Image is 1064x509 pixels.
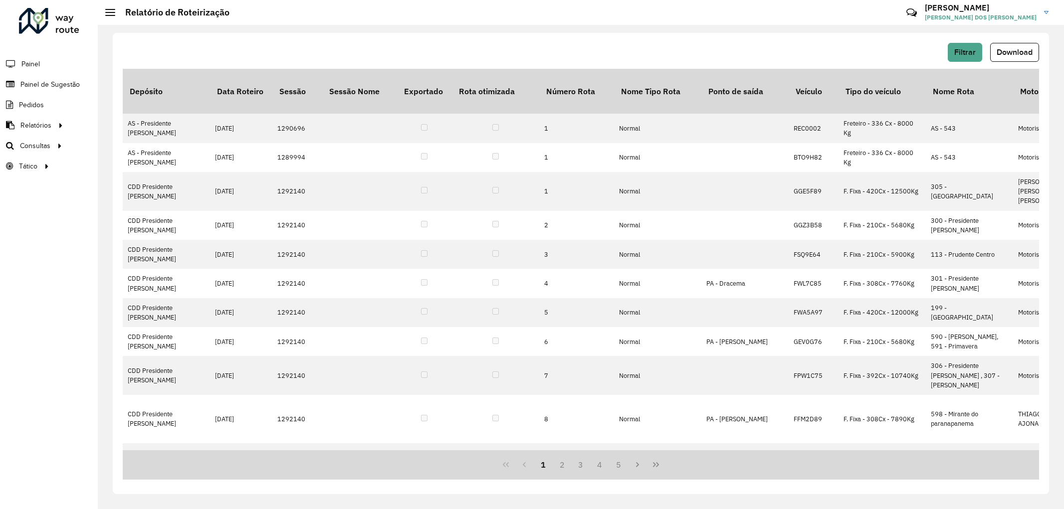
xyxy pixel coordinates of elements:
td: F. Fixa - 420Cx - 12000Kg [839,298,926,327]
td: GFV0B73 [789,443,839,472]
th: Sessão Nome [322,69,397,114]
td: 305 - [GEOGRAPHIC_DATA] [926,172,1013,211]
td: 1292140 [272,269,322,298]
td: 9 [539,443,614,472]
td: Normal [614,114,701,143]
th: Nome Rota [926,69,1013,114]
button: Download [990,43,1039,62]
td: F. Fixa - 210Cx - 5900Kg [839,240,926,269]
td: CDD Presidente [PERSON_NAME] [123,211,210,240]
h3: [PERSON_NAME] [925,3,1037,12]
td: Normal [614,327,701,356]
td: 1289994 [272,143,322,172]
td: F. Fixa - 308Cx - 7890Kg [839,395,926,443]
td: 199 - [GEOGRAPHIC_DATA] [926,298,1013,327]
td: CDD Presidente [PERSON_NAME] [123,395,210,443]
span: Filtrar [954,48,976,56]
td: 7 [539,356,614,395]
td: [DATE] [210,395,272,443]
td: CDD Presidente [PERSON_NAME] [123,172,210,211]
td: 1292140 [272,395,322,443]
td: GGE5F89 [789,172,839,211]
td: AS - Presidente [PERSON_NAME] [123,143,210,172]
td: 1292140 [272,298,322,327]
th: Tipo do veículo [839,69,926,114]
td: [DATE] [210,114,272,143]
td: Normal [614,298,701,327]
td: 598 - Mirante do paranapanema [926,395,1013,443]
td: 1292140 [272,443,322,472]
th: Nome Tipo Rota [614,69,701,114]
td: 6 [539,327,614,356]
td: Normal [614,443,701,472]
td: REC0002 [789,114,839,143]
td: F. Fixa - 210Cx - 5680Kg [839,211,926,240]
td: 4 [539,269,614,298]
td: CDD Presidente [PERSON_NAME] [123,443,210,472]
td: F. Fixa - 210Cx - 5680Kg [839,327,926,356]
a: Contato Rápido [901,2,922,23]
td: BTO9H82 [789,143,839,172]
span: [PERSON_NAME] DOS [PERSON_NAME] [925,13,1037,22]
td: [DATE] [210,327,272,356]
td: 1 [539,172,614,211]
td: AS - 543 [926,114,1013,143]
th: Data Roteiro [210,69,272,114]
span: Pedidos [19,100,44,110]
td: [DATE] [210,443,272,472]
td: 306 - Presidente [PERSON_NAME] , 307 - [PERSON_NAME] [926,356,1013,395]
td: 1292140 [272,172,322,211]
button: Filtrar [948,43,982,62]
td: GGZ3B58 [789,211,839,240]
td: [DATE] [210,143,272,172]
td: FSQ9E64 [789,240,839,269]
td: CDD Presidente [PERSON_NAME] [123,269,210,298]
td: Freteiro - 336 Cx - 8000 Kg [839,114,926,143]
td: [DATE] [210,298,272,327]
h2: Relatório de Roteirização [115,7,229,18]
button: 5 [609,455,628,474]
td: 1 [539,143,614,172]
th: Número Rota [539,69,614,114]
span: Relatórios [20,120,51,131]
span: Painel de Sugestão [20,79,80,90]
td: PA - Dracema [701,269,789,298]
th: Sessão [272,69,322,114]
td: Normal [614,143,701,172]
td: [DATE] [210,269,272,298]
button: 3 [572,455,591,474]
th: Rota otimizada [452,69,539,114]
td: 105 - Regente Feijo [926,443,1013,472]
td: 8 [539,395,614,443]
td: PA - [PERSON_NAME] [701,327,789,356]
td: AS - Presidente [PERSON_NAME] [123,114,210,143]
td: PA - [PERSON_NAME] [701,395,789,443]
td: [DATE] [210,211,272,240]
td: 1292140 [272,240,322,269]
th: Depósito [123,69,210,114]
td: [DATE] [210,356,272,395]
td: 3 [539,240,614,269]
td: 590 - [PERSON_NAME], 591 - Primavera [926,327,1013,356]
th: Ponto de saída [701,69,789,114]
td: AS - 543 [926,143,1013,172]
span: Consultas [20,141,50,151]
td: CDD Presidente [PERSON_NAME] [123,356,210,395]
td: FPW1C75 [789,356,839,395]
button: 1 [534,455,553,474]
td: Normal [614,395,701,443]
button: Next Page [628,455,647,474]
td: 1 [539,114,614,143]
th: Veículo [789,69,839,114]
td: Normal [614,172,701,211]
span: Painel [21,59,40,69]
button: Last Page [646,455,665,474]
td: GEV0G76 [789,327,839,356]
td: Normal [614,211,701,240]
td: F. Fixa - 392Cx - 10740Kg [839,356,926,395]
td: 1292140 [272,211,322,240]
td: Freteiro - 336 Cx - 8000 Kg [839,143,926,172]
td: 2 [539,211,614,240]
td: FWA5A97 [789,298,839,327]
td: 5 [539,298,614,327]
